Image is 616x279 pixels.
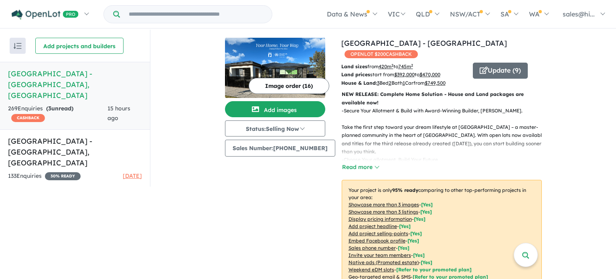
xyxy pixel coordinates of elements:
[46,105,73,112] strong: ( unread)
[389,80,391,86] u: 2
[341,63,367,69] b: Land sizes
[14,43,22,49] img: sort.svg
[48,105,51,112] span: 3
[225,101,325,117] button: Add images
[225,140,335,157] button: Sales Number:[PHONE_NUMBER]
[122,6,270,23] input: Try estate name, suburb, builder or developer
[341,80,377,86] b: House & Land:
[473,63,528,79] button: Update (9)
[349,259,419,265] u: Native ads (Promoted estate)
[393,63,413,69] span: to
[349,238,405,244] u: Embed Facebook profile
[225,120,325,136] button: Status:Selling Now
[419,71,440,77] u: $ 470,000
[399,223,411,229] span: [ Yes ]
[8,136,142,168] h5: [GEOGRAPHIC_DATA] - [GEOGRAPHIC_DATA] , [GEOGRAPHIC_DATA]
[349,252,411,258] u: Invite your team members
[8,68,142,101] h5: [GEOGRAPHIC_DATA] - [GEOGRAPHIC_DATA] , [GEOGRAPHIC_DATA]
[392,187,418,193] b: 95 % ready
[407,238,419,244] span: [ Yes ]
[344,50,418,58] span: OPENLOT $ 200 CASHBACK
[342,107,548,156] p: - Secure Your Allotment & Build with Award-Winning Builder, [PERSON_NAME]. Take the first step to...
[379,63,393,69] u: 420 m
[349,267,394,273] u: Weekend eDM slots
[225,38,325,98] img: Hillsview Green Estate - Angle Vale
[123,172,142,179] span: [DATE]
[411,63,413,67] sup: 2
[563,10,595,18] span: sales@hi...
[398,63,413,69] u: 745 m
[349,202,419,208] u: Showcase more than 3 images
[421,259,432,265] span: [Yes]
[414,216,426,222] span: [ Yes ]
[35,38,124,54] button: Add projects and builders
[377,80,379,86] u: 3
[396,267,472,273] span: [Refer to your promoted plan]
[11,114,45,122] span: CASHBACK
[394,71,415,77] u: $ 392,000
[341,71,370,77] b: Land prices
[415,71,440,77] span: to
[342,163,379,172] button: Read more
[249,78,329,94] button: Image order (16)
[398,245,409,251] span: [ Yes ]
[391,63,393,67] sup: 2
[341,39,507,48] a: [GEOGRAPHIC_DATA] - [GEOGRAPHIC_DATA]
[349,216,412,222] u: Display pricing information
[12,10,79,20] img: Openlot PRO Logo White
[341,71,467,79] p: start from
[413,252,425,258] span: [ Yes ]
[349,209,418,215] u: Showcase more than 3 listings
[420,209,432,215] span: [ Yes ]
[8,171,81,181] div: 133 Enquir ies
[349,230,408,236] u: Add project selling-points
[410,230,422,236] span: [ Yes ]
[425,80,446,86] u: $ 749,500
[342,90,542,107] p: NEW RELEASE: Complete Home Solution - House and Land packages are available now!
[349,223,397,229] u: Add project headline
[421,202,433,208] span: [ Yes ]
[341,79,467,87] p: Bed Bath Car from
[8,104,107,123] div: 269 Enquir ies
[349,245,396,251] u: Sales phone number
[45,172,81,180] span: 30 % READY
[342,156,548,197] p: - Choose Your allotment, Build Your Future Whether you’re a first homebuyer, growing family, or l...
[341,63,467,71] p: from
[403,80,405,86] u: 1
[107,105,130,122] span: 15 hours ago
